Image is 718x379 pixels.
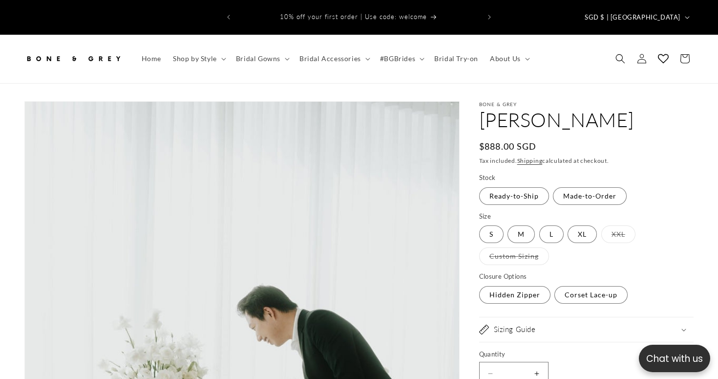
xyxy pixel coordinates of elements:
span: Bridal Gowns [236,54,280,63]
span: Shop by Style [173,54,217,63]
label: L [539,225,564,243]
button: Previous announcement [218,8,239,26]
summary: Shop by Style [167,48,230,69]
a: Shipping [517,157,543,164]
label: S [479,225,504,243]
img: Bone and Grey Bridal [24,48,122,69]
span: SGD $ | [GEOGRAPHIC_DATA] [585,13,680,22]
span: Bridal Try-on [434,54,478,63]
label: XL [568,225,597,243]
div: Tax included. calculated at checkout. [479,156,694,166]
summary: Search [610,48,631,69]
a: Bridal Try-on [428,48,484,69]
label: Custom Sizing [479,247,549,265]
span: Home [142,54,161,63]
label: XXL [601,225,635,243]
summary: #BGBrides [374,48,428,69]
p: Chat with us [639,352,710,366]
h1: [PERSON_NAME] [479,107,694,133]
summary: Sizing Guide [479,317,694,342]
label: Hidden Zipper [479,286,550,304]
button: Next announcement [479,8,500,26]
button: Open chatbox [639,345,710,372]
label: Quantity [479,350,694,359]
span: 10% off your first order | Use code: welcome [280,13,427,21]
span: About Us [490,54,521,63]
label: Corset Lace-up [554,286,628,304]
summary: Bridal Accessories [294,48,374,69]
label: Ready-to-Ship [479,187,549,205]
span: #BGBrides [380,54,415,63]
p: Bone & Grey [479,101,694,107]
legend: Closure Options [479,272,528,282]
summary: Bridal Gowns [230,48,294,69]
button: SGD $ | [GEOGRAPHIC_DATA] [579,8,694,26]
span: Bridal Accessories [299,54,361,63]
label: Made-to-Order [553,187,627,205]
legend: Size [479,212,492,222]
legend: Stock [479,173,497,183]
summary: About Us [484,48,534,69]
label: M [507,225,535,243]
span: $888.00 SGD [479,140,537,153]
h2: Sizing Guide [494,325,536,334]
a: Home [136,48,167,69]
a: Bone and Grey Bridal [21,45,126,73]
